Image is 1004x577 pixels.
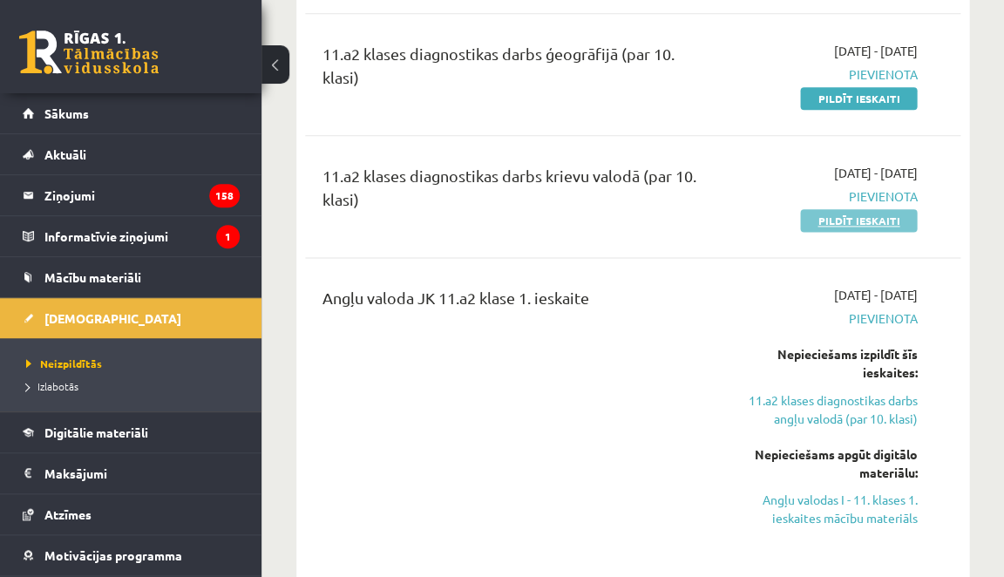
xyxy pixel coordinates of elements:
[800,87,917,110] a: Pildīt ieskaiti
[216,225,240,248] i: 1
[23,453,240,493] a: Maksājumi
[23,175,240,215] a: Ziņojumi158
[26,379,78,393] span: Izlabotās
[19,31,159,74] a: Rīgas 1. Tālmācības vidusskola
[23,134,240,174] a: Aktuāli
[44,175,240,215] legend: Ziņojumi
[44,105,89,121] span: Sākums
[209,184,240,207] i: 158
[23,494,240,534] a: Atzīmes
[833,286,917,304] span: [DATE] - [DATE]
[736,490,917,526] a: Angļu valodas I - 11. klases 1. ieskaites mācību materiāls
[44,216,240,256] legend: Informatīvie ziņojumi
[44,269,141,285] span: Mācību materiāli
[23,216,240,256] a: Informatīvie ziņojumi1
[322,42,710,98] div: 11.a2 klases diagnostikas darbs ģeogrāfijā (par 10. klasi)
[44,506,92,522] span: Atzīmes
[736,309,917,328] span: Pievienota
[44,453,240,493] legend: Maksājumi
[800,209,917,232] a: Pildīt ieskaiti
[26,356,102,370] span: Neizpildītās
[44,547,182,563] span: Motivācijas programma
[736,390,917,427] a: 11.a2 klases diagnostikas darbs angļu valodā (par 10. klasi)
[736,65,917,84] span: Pievienota
[44,146,86,162] span: Aktuāli
[23,535,240,575] a: Motivācijas programma
[26,378,244,394] a: Izlabotās
[736,345,917,382] div: Nepieciešams izpildīt šīs ieskaites:
[23,298,240,338] a: [DEMOGRAPHIC_DATA]
[23,93,240,133] a: Sākums
[44,310,181,326] span: [DEMOGRAPHIC_DATA]
[322,164,710,220] div: 11.a2 klases diagnostikas darbs krievu valodā (par 10. klasi)
[833,42,917,60] span: [DATE] - [DATE]
[44,424,148,440] span: Digitālie materiāli
[23,412,240,452] a: Digitālie materiāli
[736,445,917,481] div: Nepieciešams apgūt digitālo materiālu:
[322,286,710,318] div: Angļu valoda JK 11.a2 klase 1. ieskaite
[736,187,917,206] span: Pievienota
[833,164,917,182] span: [DATE] - [DATE]
[26,356,244,371] a: Neizpildītās
[23,257,240,297] a: Mācību materiāli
